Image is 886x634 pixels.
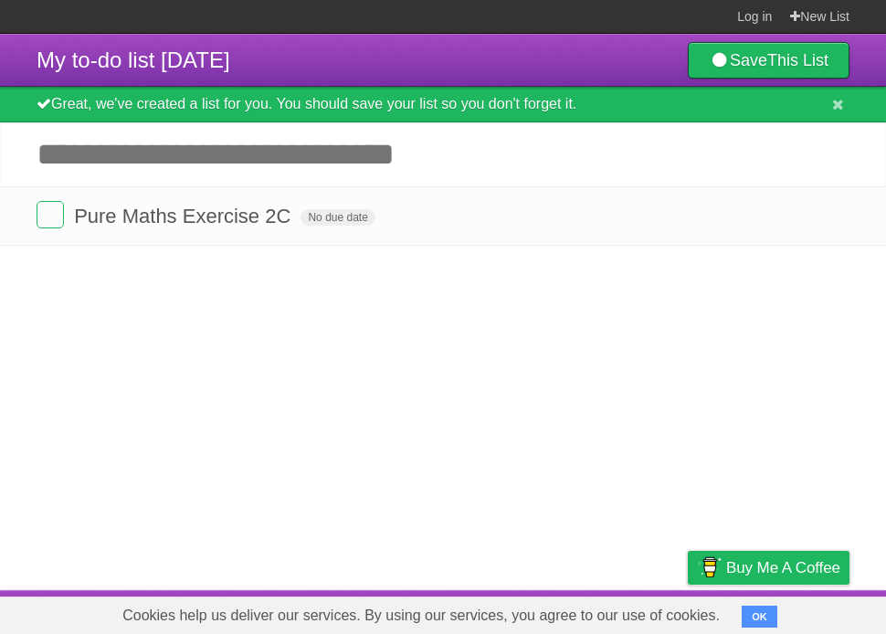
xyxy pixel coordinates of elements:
[742,606,777,628] button: OK
[664,595,712,629] a: Privacy
[445,595,483,629] a: About
[301,209,374,226] span: No due date
[734,595,849,629] a: Suggest a feature
[688,551,849,585] a: Buy me a coffee
[505,595,579,629] a: Developers
[767,51,828,69] b: This List
[688,42,849,79] a: SaveThis List
[104,597,738,634] span: Cookies help us deliver our services. By using our services, you agree to our use of cookies.
[726,552,840,584] span: Buy me a coffee
[74,205,295,227] span: Pure Maths Exercise 2C
[37,201,64,228] label: Done
[697,552,722,583] img: Buy me a coffee
[602,595,642,629] a: Terms
[738,201,773,231] label: Star task
[37,48,230,72] span: My to-do list [DATE]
